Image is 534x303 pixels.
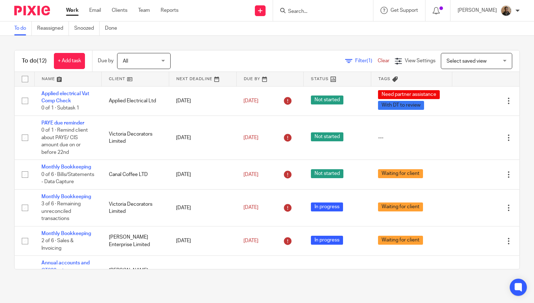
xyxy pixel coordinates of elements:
a: Clients [112,7,127,14]
span: Not started [311,96,343,104]
span: In progress [311,202,343,211]
a: PAYE due reminder [41,121,84,126]
td: [DATE] [169,86,236,116]
img: Pixie [14,6,50,15]
span: 0 of 1 · Remind client about PAYE/ CIS amount due on or before 22nd [41,128,88,155]
a: Team [138,7,150,14]
a: Reports [161,7,178,14]
span: [DATE] [243,135,258,140]
a: Reassigned [37,21,69,35]
span: Need partner assistance [378,90,440,99]
td: [DATE] [169,189,236,226]
span: Filter [355,58,378,63]
span: Get Support [391,8,418,13]
td: [PERSON_NAME] Plumbing, Gas & Electrics Ltd [102,256,169,300]
a: Applied electrical Vat Comp Check [41,91,89,103]
span: In progress [311,236,343,245]
span: Waiting for client [378,202,423,211]
a: To do [14,21,32,35]
span: Not started [311,169,343,178]
a: Email [89,7,101,14]
span: [DATE] [243,238,258,243]
a: Monthly Bookkeeping [41,194,91,199]
td: [DATE] [169,226,236,255]
span: All [123,59,128,64]
span: With DT to review [378,101,424,110]
a: Work [66,7,79,14]
a: Annual accounts and CT600 return [41,260,90,273]
td: Applied Electrical Ltd [102,86,169,116]
a: Monthly Bookkeeping [41,165,91,170]
img: WhatsApp%20Image%202025-04-23%20.jpg [500,5,512,16]
span: 2 of 6 · Sales & Invoicing [41,238,74,251]
input: Search [287,9,352,15]
span: (12) [37,58,47,64]
p: [PERSON_NAME] [458,7,497,14]
span: (1) [367,58,372,63]
span: 3 of 6 · Remaining unreconciled transactions [41,201,81,221]
p: Due by [98,57,114,64]
a: Snoozed [74,21,100,35]
td: [DATE] [169,160,236,189]
span: Waiting for client [378,236,423,245]
div: --- [378,134,445,141]
span: 0 of 1 · Subtask 1 [41,106,79,111]
a: Clear [378,58,389,63]
td: [DATE] [169,256,236,300]
span: [DATE] [243,205,258,210]
a: Monthly Bookkeeping [41,231,91,236]
h1: To do [22,57,47,65]
td: [PERSON_NAME] Enterprise Limited [102,226,169,255]
span: Tags [378,77,391,81]
span: Not started [311,132,343,141]
span: [DATE] [243,98,258,103]
td: [DATE] [169,116,236,160]
a: + Add task [54,53,85,69]
a: Done [105,21,122,35]
span: Select saved view [447,59,487,64]
td: Victoria Decorators Limited [102,116,169,160]
td: Victoria Decorators Limited [102,189,169,226]
span: View Settings [405,58,435,63]
span: 0 of 6 · Bills/Statements - Data Capture [41,172,94,185]
span: [DATE] [243,172,258,177]
span: Waiting for client [378,169,423,178]
td: Canal Coffee LTD [102,160,169,189]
